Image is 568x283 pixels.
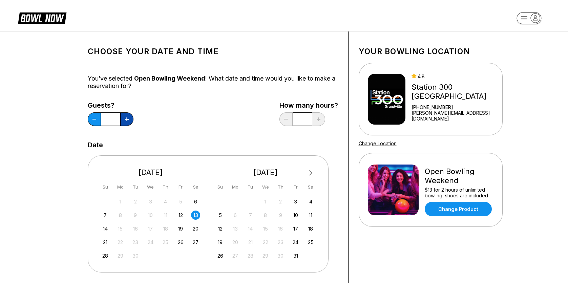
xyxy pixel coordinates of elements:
div: You’ve selected ! What date and time would you like to make a reservation for? [88,75,338,90]
div: Not available Wednesday, September 17th, 2025 [146,224,155,233]
div: Not available Monday, September 29th, 2025 [116,251,125,260]
div: Not available Thursday, October 9th, 2025 [276,211,285,220]
div: Fr [176,182,185,192]
div: Not available Monday, September 1st, 2025 [116,197,125,206]
div: [PHONE_NUMBER] [412,104,499,110]
div: Not available Monday, September 8th, 2025 [116,211,125,220]
div: Not available Monday, October 6th, 2025 [231,211,240,220]
div: Choose Sunday, September 21st, 2025 [101,238,110,247]
div: Choose Friday, September 12th, 2025 [176,211,185,220]
div: Choose Sunday, October 19th, 2025 [216,238,225,247]
div: Tu [131,182,140,192]
div: Not available Wednesday, October 1st, 2025 [261,197,270,206]
a: [PERSON_NAME][EMAIL_ADDRESS][DOMAIN_NAME] [412,110,499,122]
div: Su [216,182,225,192]
div: Choose Saturday, October 18th, 2025 [306,224,315,233]
div: Choose Sunday, October 26th, 2025 [216,251,225,260]
div: Th [276,182,285,192]
div: Choose Sunday, October 5th, 2025 [216,211,225,220]
div: Not available Tuesday, September 16th, 2025 [131,224,140,233]
div: Not available Thursday, October 2nd, 2025 [276,197,285,206]
div: Sa [191,182,200,192]
div: Not available Thursday, September 25th, 2025 [161,238,170,247]
div: 4.8 [412,73,499,79]
div: Not available Thursday, October 23rd, 2025 [276,238,285,247]
div: Not available Wednesday, September 10th, 2025 [146,211,155,220]
div: Th [161,182,170,192]
div: Not available Wednesday, September 3rd, 2025 [146,197,155,206]
div: Not available Thursday, September 11th, 2025 [161,211,170,220]
div: Choose Sunday, September 14th, 2025 [101,224,110,233]
a: Change Location [359,140,397,146]
div: Choose Friday, October 24th, 2025 [291,238,300,247]
h1: Choose your Date and time [88,47,338,56]
label: How many hours? [279,102,338,109]
h1: Your bowling location [359,47,503,56]
div: Not available Monday, October 13th, 2025 [231,224,240,233]
div: month 2025-10 [215,196,316,260]
div: Choose Saturday, September 20th, 2025 [191,224,200,233]
div: Not available Wednesday, October 22nd, 2025 [261,238,270,247]
div: Not available Wednesday, October 15th, 2025 [261,224,270,233]
div: Sa [306,182,315,192]
div: Fr [291,182,300,192]
div: [DATE] [213,168,318,177]
div: Mo [116,182,125,192]
img: Open Bowling Weekend [368,165,419,215]
label: Guests? [88,102,133,109]
div: Choose Sunday, September 7th, 2025 [101,211,110,220]
div: Station 300 [GEOGRAPHIC_DATA] [412,83,499,101]
label: Date [88,141,103,149]
div: Not available Monday, October 27th, 2025 [231,251,240,260]
div: Not available Thursday, September 18th, 2025 [161,224,170,233]
div: Choose Friday, September 26th, 2025 [176,238,185,247]
div: Not available Tuesday, September 9th, 2025 [131,211,140,220]
div: Not available Wednesday, October 8th, 2025 [261,211,270,220]
button: Next Month [306,168,316,178]
div: Open Bowling Weekend [425,167,493,185]
div: Not available Thursday, October 30th, 2025 [276,251,285,260]
div: Not available Wednesday, October 29th, 2025 [261,251,270,260]
div: Choose Saturday, September 6th, 2025 [191,197,200,206]
div: Not available Tuesday, October 14th, 2025 [246,224,255,233]
div: [DATE] [98,168,203,177]
div: month 2025-09 [100,196,202,260]
div: Not available Thursday, October 16th, 2025 [276,224,285,233]
div: Choose Saturday, October 4th, 2025 [306,197,315,206]
div: Not available Monday, October 20th, 2025 [231,238,240,247]
div: $13 for 2 hours of unlimited bowling, shoes are included [425,187,493,198]
div: Mo [231,182,240,192]
div: Choose Friday, October 31st, 2025 [291,251,300,260]
div: We [146,182,155,192]
div: Not available Tuesday, September 23rd, 2025 [131,238,140,247]
div: Not available Tuesday, October 7th, 2025 [246,211,255,220]
div: Choose Friday, October 10th, 2025 [291,211,300,220]
div: Not available Tuesday, September 2nd, 2025 [131,197,140,206]
div: Not available Friday, September 5th, 2025 [176,197,185,206]
div: Not available Tuesday, September 30th, 2025 [131,251,140,260]
div: Choose Saturday, September 27th, 2025 [191,238,200,247]
div: Tu [246,182,255,192]
div: Choose Saturday, October 25th, 2025 [306,238,315,247]
div: Not available Tuesday, October 28th, 2025 [246,251,255,260]
div: Not available Monday, September 15th, 2025 [116,224,125,233]
div: Choose Sunday, October 12th, 2025 [216,224,225,233]
div: Not available Monday, September 22nd, 2025 [116,238,125,247]
img: Station 300 Grandville [368,74,406,125]
div: Choose Saturday, September 13th, 2025 [191,211,200,220]
div: Not available Wednesday, September 24th, 2025 [146,238,155,247]
div: Choose Saturday, October 11th, 2025 [306,211,315,220]
div: Not available Tuesday, October 21st, 2025 [246,238,255,247]
a: Change Product [425,202,492,216]
div: Choose Friday, October 3rd, 2025 [291,197,300,206]
div: Choose Friday, September 19th, 2025 [176,224,185,233]
span: Open Bowling Weekend [134,75,205,82]
div: Choose Friday, October 17th, 2025 [291,224,300,233]
div: Su [101,182,110,192]
div: Choose Sunday, September 28th, 2025 [101,251,110,260]
div: We [261,182,270,192]
div: Not available Thursday, September 4th, 2025 [161,197,170,206]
